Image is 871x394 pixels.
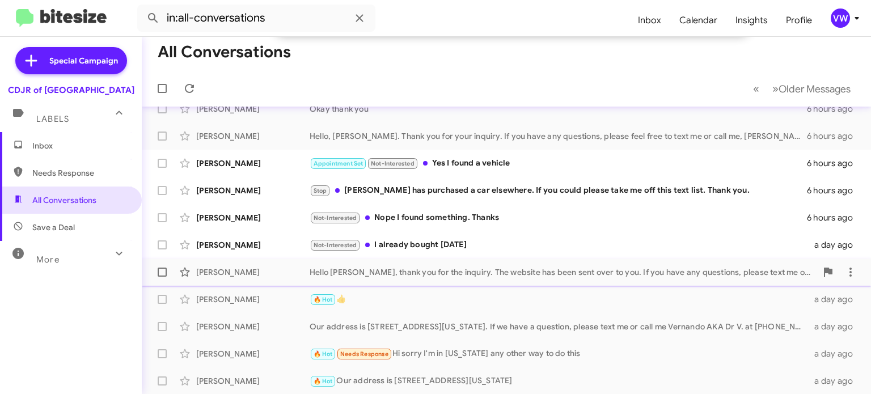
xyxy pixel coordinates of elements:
div: Okay thank you [310,103,807,115]
div: [PERSON_NAME] [196,348,310,359]
div: [PERSON_NAME] [196,212,310,223]
span: » [772,82,779,96]
div: a day ago [811,348,862,359]
nav: Page navigation example [747,77,857,100]
div: Nope I found something. Thanks [310,211,807,224]
span: 🔥 Hot [314,350,333,358]
span: Special Campaign [49,55,118,66]
div: [PERSON_NAME] [196,266,310,278]
button: Previous [746,77,766,100]
div: 6 hours ago [807,212,862,223]
span: 🔥 Hot [314,296,333,303]
div: [PERSON_NAME] [196,158,310,169]
span: 🔥 Hot [314,378,333,385]
div: 6 hours ago [807,158,862,169]
div: a day ago [811,321,862,332]
div: a day ago [811,294,862,305]
div: [PERSON_NAME] [196,130,310,142]
span: All Conversations [32,194,96,206]
span: Needs Response [32,167,129,179]
div: [PERSON_NAME] [196,375,310,387]
div: CDJR of [GEOGRAPHIC_DATA] [8,84,134,96]
div: a day ago [811,375,862,387]
div: [PERSON_NAME] [196,294,310,305]
div: a day ago [811,239,862,251]
div: [PERSON_NAME] [196,239,310,251]
div: Hello [PERSON_NAME], thank you for the inquiry. The website has been sent over to you. If you hav... [310,266,817,278]
div: Hi sorry I'm in [US_STATE] any other way to do this [310,348,811,361]
div: [PERSON_NAME] [196,103,310,115]
div: [PERSON_NAME] [196,321,310,332]
a: Calendar [670,4,726,37]
a: Inbox [629,4,670,37]
span: Stop [314,187,327,194]
div: Our address is [STREET_ADDRESS][US_STATE] [310,375,811,388]
div: Hello, [PERSON_NAME]. Thank you for your inquiry. If you have any questions, please feel free to ... [310,130,807,142]
span: Appointment Set [314,160,363,167]
a: Profile [777,4,821,37]
span: Needs Response [340,350,388,358]
span: Not-Interested [314,214,357,222]
div: Yes I found a vehicle [310,157,807,170]
div: 👍 [310,293,811,306]
div: 6 hours ago [807,130,862,142]
div: Our address is [STREET_ADDRESS][US_STATE]. If we have a question, please text me or call me Verna... [310,321,811,332]
a: Special Campaign [15,47,127,74]
input: Search [137,5,375,32]
h1: All Conversations [158,43,291,61]
span: Not-Interested [371,160,415,167]
span: Labels [36,114,69,124]
button: Next [766,77,857,100]
div: I already bought [DATE] [310,239,811,252]
div: 6 hours ago [807,103,862,115]
span: Save a Deal [32,222,75,233]
div: [PERSON_NAME] has purchased a car elsewhere. If you could please take me off this text list. Than... [310,184,807,197]
span: Older Messages [779,83,851,95]
span: More [36,255,60,265]
span: Inbox [32,140,129,151]
button: vw [821,9,859,28]
div: [PERSON_NAME] [196,185,310,196]
a: Insights [726,4,777,37]
span: « [753,82,759,96]
span: Not-Interested [314,242,357,249]
div: vw [831,9,850,28]
div: 6 hours ago [807,185,862,196]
